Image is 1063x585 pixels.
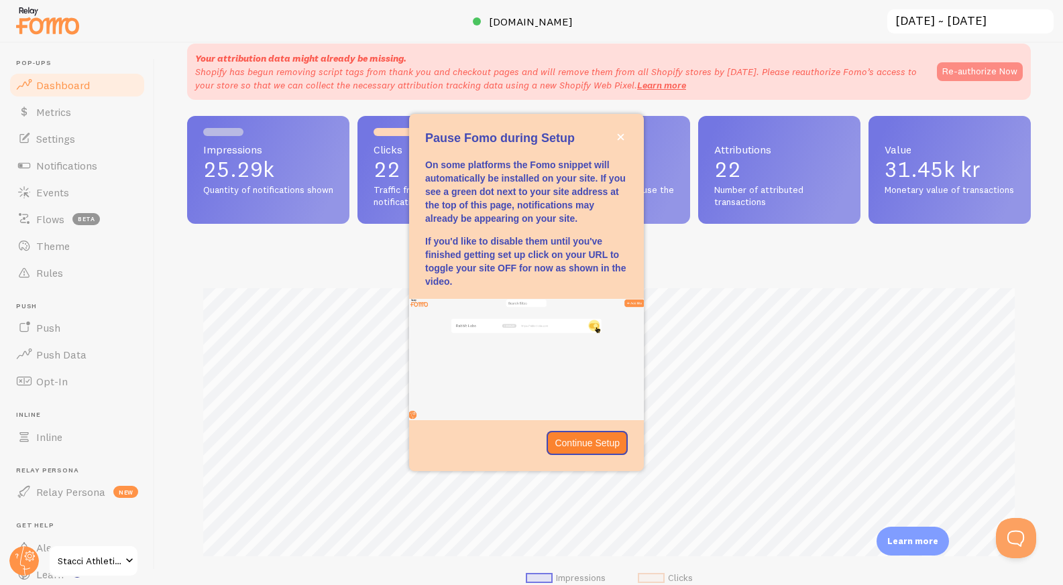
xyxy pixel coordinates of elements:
[36,132,75,145] span: Settings
[8,99,146,125] a: Metrics
[16,521,146,530] span: Get Help
[885,184,1015,196] span: Monetary value of transactions
[409,114,644,470] div: Pause Fomo during Setup
[36,375,68,388] span: Opt-In
[8,125,146,152] a: Settings
[877,527,949,556] div: Learn more
[425,158,628,225] p: On some platforms the Fomo snippet will automatically be installed on your site. If you see a gre...
[714,184,844,208] span: Number of attributed transactions
[425,235,628,288] p: If you'd like to disable them until you've finished getting set up click on your URL to toggle yo...
[374,184,504,208] span: Traffic from clicks on notifications
[8,424,146,450] a: Inline
[714,159,844,180] p: 22
[113,486,138,498] span: new
[72,213,100,225] span: beta
[36,266,63,279] span: Rules
[8,179,146,206] a: Events
[526,572,606,584] li: Impressions
[555,436,620,450] p: Continue Setup
[36,186,69,199] span: Events
[14,3,81,38] img: fomo-relay-logo-orange.svg
[8,534,146,561] a: Alerts
[8,72,146,99] a: Dashboard
[996,518,1036,558] iframe: Help Scout Beacon - Open
[16,302,146,311] span: Push
[8,233,146,259] a: Theme
[8,152,146,179] a: Notifications
[36,78,90,92] span: Dashboard
[16,466,146,475] span: Relay Persona
[8,341,146,368] a: Push Data
[58,553,121,569] span: Stacci Athletics
[425,130,628,147] p: Pause Fomo during Setup
[16,411,146,419] span: Inline
[547,431,628,455] button: Continue Setup
[36,485,105,499] span: Relay Persona
[195,65,924,92] p: Shopify has begun removing script tags from thank you and checkout pages and will remove them fro...
[36,105,71,119] span: Metrics
[48,545,139,577] a: Stacci Athletics
[638,572,693,584] li: Clicks
[714,144,844,155] span: Attributions
[203,184,333,196] span: Quantity of notifications shown
[8,206,146,233] a: Flows beta
[36,430,62,444] span: Inline
[887,535,938,547] p: Learn more
[885,144,1015,155] span: Value
[8,314,146,341] a: Push
[36,541,65,554] span: Alerts
[374,144,504,155] span: Clicks
[36,159,97,172] span: Notifications
[937,62,1023,81] button: Re-authorize Now
[8,368,146,395] a: Opt-In
[36,348,87,361] span: Push Data
[8,259,146,286] a: Rules
[8,478,146,505] a: Relay Persona new
[885,156,980,182] span: 31.45k kr
[195,52,406,64] strong: Your attribution data might already be missing.
[36,321,60,334] span: Push
[374,159,504,180] p: 22
[203,159,333,180] p: 25.29k
[36,239,70,253] span: Theme
[637,79,686,91] a: Learn more
[203,144,333,155] span: Impressions
[16,59,146,68] span: Pop-ups
[36,212,64,226] span: Flows
[614,130,628,144] button: close,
